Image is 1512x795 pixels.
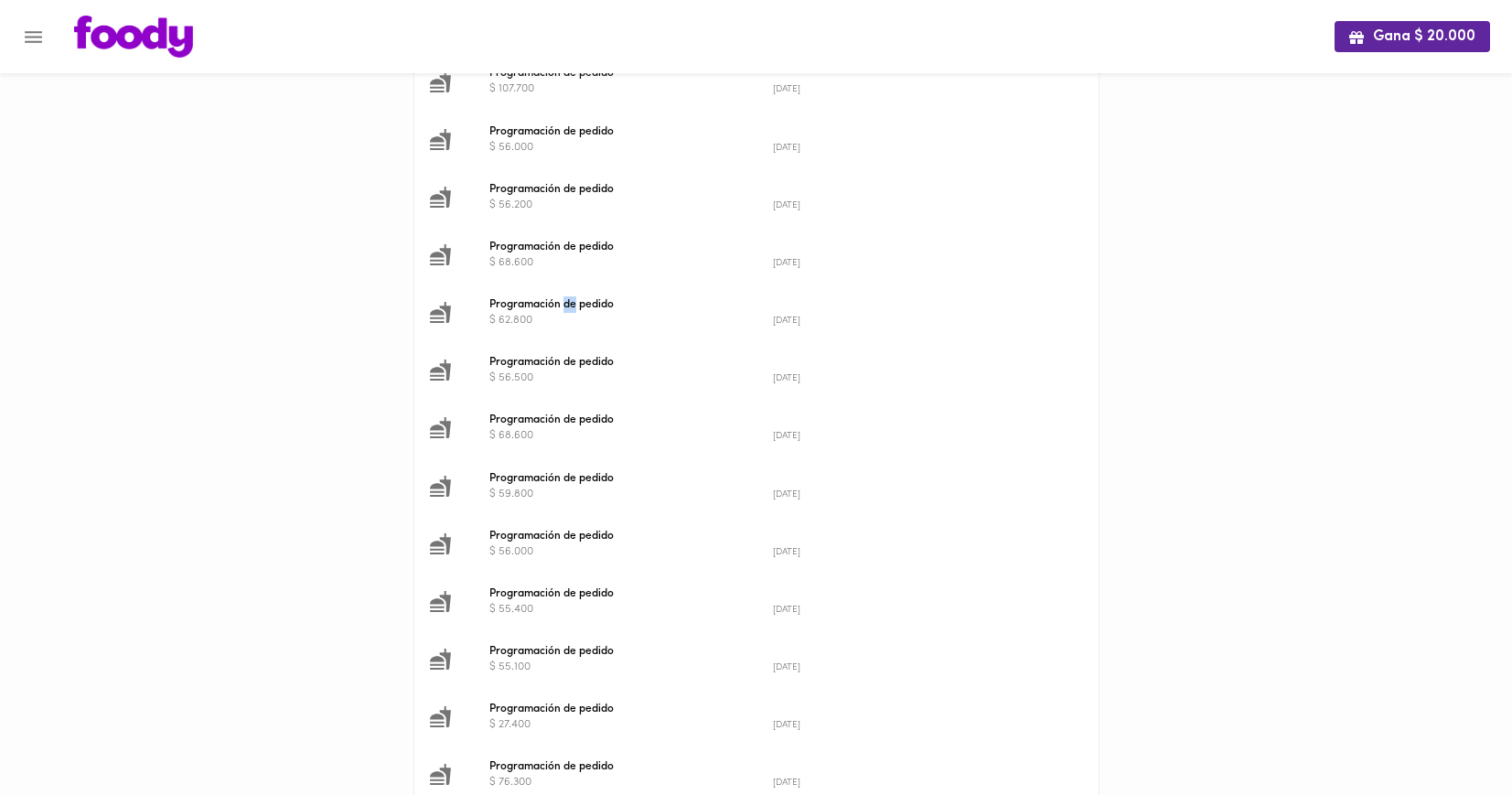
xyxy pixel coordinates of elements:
iframe: Messagebird Livechat Widget [1406,689,1494,777]
div: $ 68.600 [489,428,773,444]
small: [DATE] [773,143,800,153]
div: $ 27.400 [489,717,773,733]
span: Programación de pedido [489,181,1056,198]
span: Programación de pedido [489,65,1056,81]
div: $ 56.200 [489,198,773,213]
div: $ 56.500 [489,371,773,386]
small: [DATE] [773,200,800,210]
div: $ 55.100 [489,660,773,675]
div: $ 68.600 [489,255,773,271]
small: [DATE] [773,84,800,94]
small: [DATE] [773,605,800,615]
span: Programación de pedido [489,124,1056,140]
small: [DATE] [773,547,800,557]
small: [DATE] [773,720,800,730]
span: Programación de pedido [489,354,1056,371]
button: Gana $ 20.000 [1335,21,1490,51]
small: [DATE] [773,778,800,788]
div: $ 56.000 [489,140,773,156]
span: Programación de pedido [489,239,1056,255]
span: Programación de pedido [489,296,1056,313]
div: $ 59.800 [489,487,773,502]
div: $ 55.400 [489,602,773,618]
small: [DATE] [773,258,800,268]
img: logo.png [74,16,193,58]
span: Programación de pedido [489,586,1056,602]
div: $ 107.700 [489,81,773,97]
div: $ 76.300 [489,775,773,790]
span: Programación de pedido [489,758,1056,775]
small: [DATE] [773,431,800,441]
span: Programación de pedido [489,701,1056,717]
span: Gana $ 20.000 [1349,28,1475,46]
span: Programación de pedido [489,643,1056,660]
small: [DATE] [773,662,800,672]
small: [DATE] [773,373,800,383]
span: Programación de pedido [489,470,1056,487]
button: Menu [11,15,56,59]
span: Programación de pedido [489,412,1056,428]
div: $ 56.000 [489,544,773,560]
span: Programación de pedido [489,528,1056,544]
small: [DATE] [773,316,800,326]
small: [DATE] [773,489,800,500]
div: $ 62.800 [489,313,773,328]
